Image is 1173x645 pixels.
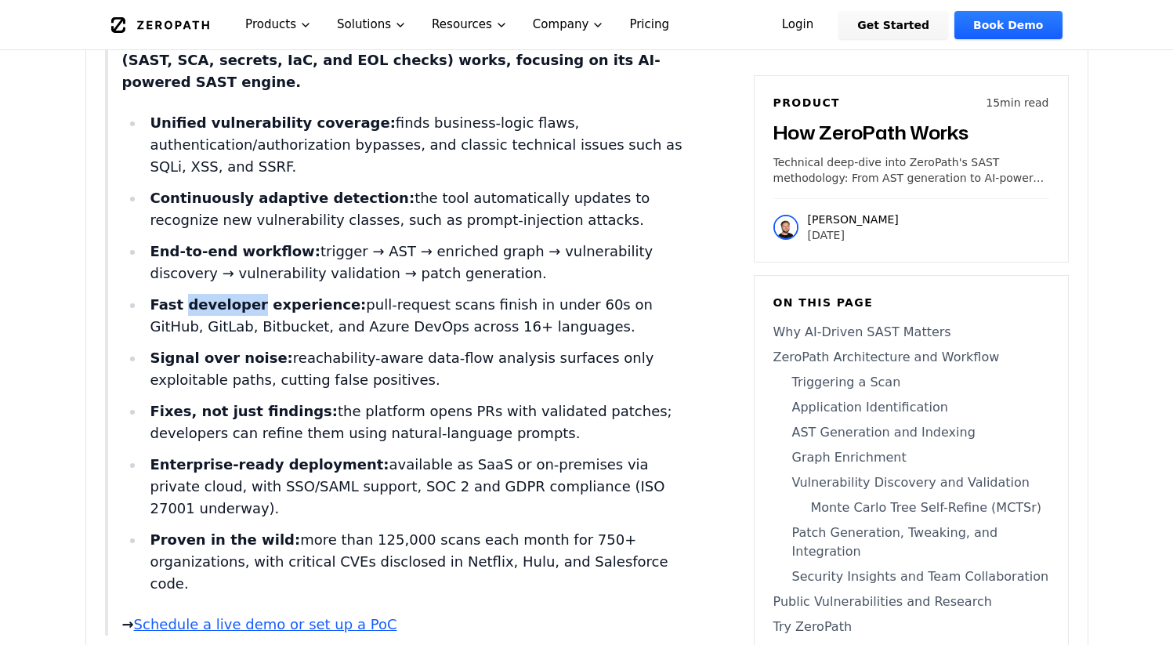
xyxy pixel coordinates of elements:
[150,190,415,206] strong: Continuously adaptive detection:
[144,241,688,284] li: trigger → AST → enriched graph → vulnerability discovery → vulnerability validation → patch gener...
[144,529,688,595] li: more than 125,000 scans each month for 750+ organizations, with critical CVEs disclosed in Netfli...
[144,187,688,231] li: the tool automatically updates to recognize new vulnerability classes, such as prompt-injection a...
[150,296,366,313] strong: Fast developer experience:
[150,243,320,259] strong: End-to-end workflow:
[150,350,292,366] strong: Signal over noise:
[134,616,397,632] a: Schedule a live demo or set up a PoC
[144,347,688,391] li: reachability-aware data-flow analysis surfaces only exploitable paths, cutting false positives.
[808,227,899,243] p: [DATE]
[808,212,899,227] p: [PERSON_NAME]
[773,473,1049,492] a: Vulnerability Discovery and Validation
[773,295,1049,310] h6: On this page
[773,524,1049,561] a: Patch Generation, Tweaking, and Integration
[144,454,688,520] li: available as SaaS or on-premises via private cloud, with SSO/SAML support, SOC 2 and GDPR complia...
[773,423,1049,442] a: AST Generation and Indexing
[773,120,1049,145] h3: How ZeroPath Works
[144,294,688,338] li: pull-request scans finish in under 60s on GitHub, GitLab, Bitbucket, and Azure DevOps across 16+ ...
[773,448,1049,467] a: Graph Enrichment
[986,95,1048,111] p: 15 min read
[773,348,1049,367] a: ZeroPath Architecture and Workflow
[773,398,1049,417] a: Application Identification
[150,403,338,419] strong: Fixes, not just findings:
[773,498,1049,517] a: Monte Carlo Tree Self-Refine (MCTSr)
[954,11,1062,39] a: Book Demo
[773,592,1049,611] a: Public Vulnerabilities and Research
[773,323,1049,342] a: Why AI-Driven SAST Matters
[150,114,395,131] strong: Unified vulnerability coverage:
[773,567,1049,586] a: Security Insights and Team Collaboration
[150,531,300,548] strong: Proven in the wild:
[773,95,841,111] h6: Product
[773,373,1049,392] a: Triggering a Scan
[122,30,661,90] strong: TL;DR: This post explains how ZeroPath's unified AppSec platform (SAST, SCA, secrets, IaC, and EO...
[773,618,1049,636] a: Try ZeroPath
[122,616,397,632] strong: →
[144,112,688,178] li: finds business-logic flaws, authentication/authorization bypasses, and classic technical issues s...
[763,11,833,39] a: Login
[773,215,798,240] img: Raphael Karger
[144,400,688,444] li: the platform opens PRs with validated patches; developers can refine them using natural-language ...
[773,154,1049,186] p: Technical deep-dive into ZeroPath's SAST methodology: From AST generation to AI-powered vulnerabi...
[150,456,389,473] strong: Enterprise-ready deployment:
[838,11,948,39] a: Get Started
